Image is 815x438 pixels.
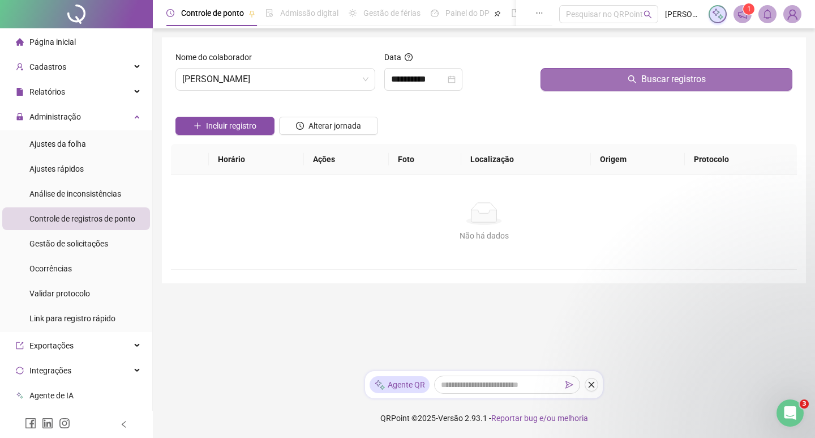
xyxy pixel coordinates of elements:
[511,9,519,17] span: book
[784,6,801,23] img: 85622
[29,214,135,223] span: Controle de registros de ponto
[494,10,501,17] span: pushpin
[29,341,74,350] span: Exportações
[296,122,304,130] span: clock-circle
[25,418,36,429] span: facebook
[29,264,72,273] span: Ocorrências
[280,8,338,18] span: Admissão digital
[185,229,783,242] div: Não há dados
[279,122,378,131] a: Alterar jornada
[743,3,754,15] sup: 1
[384,53,401,62] span: Data
[370,376,430,393] div: Agente QR
[628,75,637,84] span: search
[737,9,748,19] span: notification
[59,418,70,429] span: instagram
[665,8,702,20] span: [PERSON_NAME]
[405,53,413,61] span: question-circle
[491,414,588,423] span: Reportar bug e/ou melhoria
[181,8,244,18] span: Controle de ponto
[800,399,809,409] span: 3
[762,9,773,19] span: bell
[591,144,685,175] th: Origem
[777,399,804,427] iframe: Intercom live chat
[153,398,815,438] footer: QRPoint © 2025 - 2.93.1 -
[16,88,24,96] span: file
[374,379,385,391] img: sparkle-icon.fc2bf0ac1784a2077858766a79e2daf3.svg
[182,69,368,90] span: RAYANNE SILVA DE OLIVEIRA SANTOS
[685,144,797,175] th: Protocolo
[248,10,255,17] span: pushpin
[644,10,652,19] span: search
[641,73,706,86] span: Buscar registros
[29,314,115,323] span: Link para registro rápido
[16,113,24,121] span: lock
[29,37,76,46] span: Página inicial
[206,120,256,132] span: Incluir registro
[438,414,463,423] span: Versão
[541,68,792,91] button: Buscar registros
[308,120,361,132] span: Alterar jornada
[209,144,304,175] th: Horário
[29,62,66,71] span: Cadastros
[29,289,90,298] span: Validar protocolo
[29,139,86,148] span: Ajustes da folha
[29,164,84,173] span: Ajustes rápidos
[389,144,461,175] th: Foto
[29,391,74,400] span: Agente de IA
[16,38,24,46] span: home
[363,8,421,18] span: Gestão de férias
[42,418,53,429] span: linkedin
[29,239,108,248] span: Gestão de solicitações
[461,144,591,175] th: Localização
[16,367,24,375] span: sync
[349,9,357,17] span: sun
[304,144,388,175] th: Ações
[535,9,543,17] span: ellipsis
[166,9,174,17] span: clock-circle
[120,420,128,428] span: left
[16,342,24,350] span: export
[265,9,273,17] span: file-done
[747,5,751,13] span: 1
[29,189,121,198] span: Análise de inconsistências
[445,8,490,18] span: Painel do DP
[194,122,201,130] span: plus
[175,51,259,63] label: Nome do colaborador
[431,9,439,17] span: dashboard
[175,117,274,135] button: Incluir registro
[279,117,378,135] button: Alterar jornada
[711,8,724,20] img: sparkle-icon.fc2bf0ac1784a2077858766a79e2daf3.svg
[565,381,573,389] span: send
[29,366,71,375] span: Integrações
[587,381,595,389] span: close
[29,112,81,121] span: Administração
[29,87,65,96] span: Relatórios
[16,63,24,71] span: user-add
